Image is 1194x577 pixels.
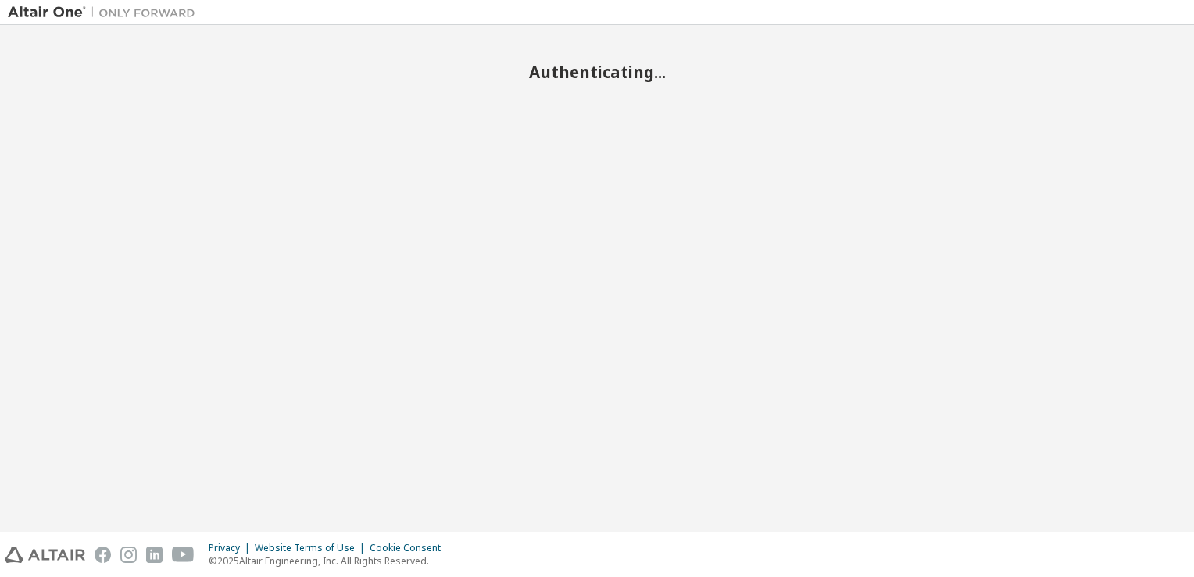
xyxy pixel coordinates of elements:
[95,547,111,563] img: facebook.svg
[209,542,255,554] div: Privacy
[172,547,195,563] img: youtube.svg
[5,547,85,563] img: altair_logo.svg
[255,542,370,554] div: Website Terms of Use
[209,554,450,568] p: © 2025 Altair Engineering, Inc. All Rights Reserved.
[370,542,450,554] div: Cookie Consent
[8,62,1186,82] h2: Authenticating...
[120,547,137,563] img: instagram.svg
[8,5,203,20] img: Altair One
[146,547,163,563] img: linkedin.svg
